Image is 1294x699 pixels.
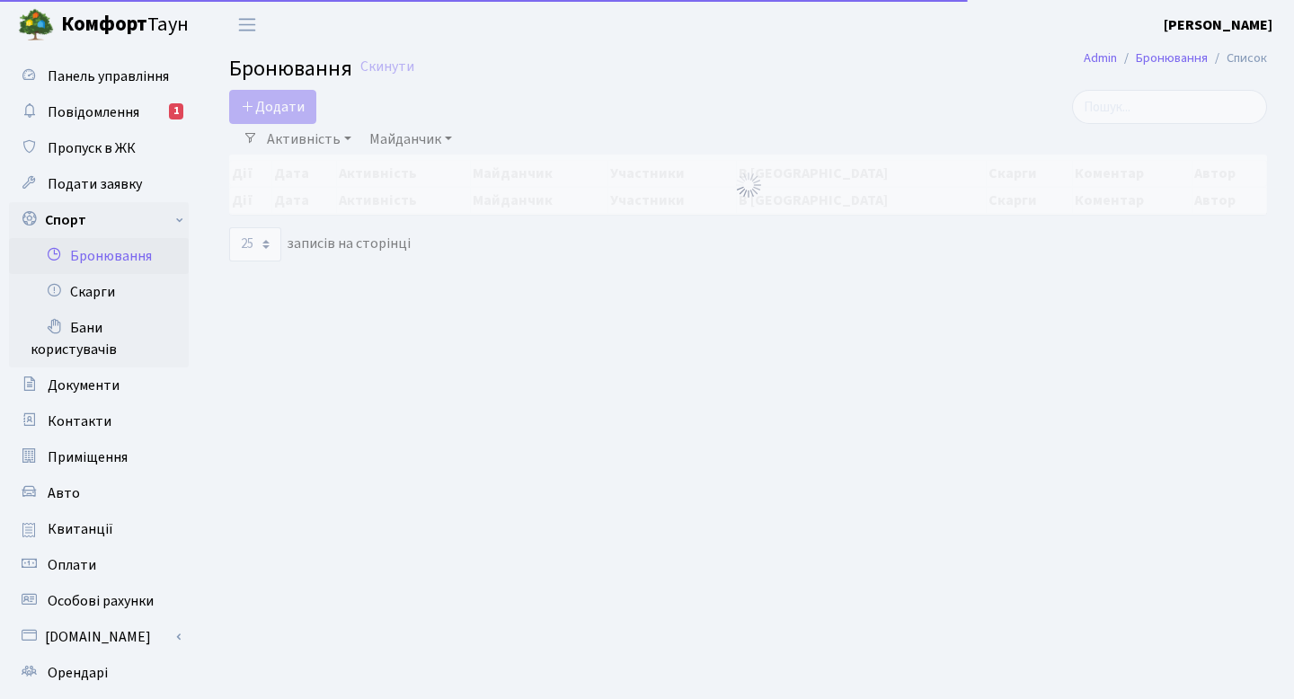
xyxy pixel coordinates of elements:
[61,10,147,39] b: Комфорт
[9,310,189,367] a: Бани користувачів
[9,130,189,166] a: Пропуск в ЖК
[9,619,189,655] a: [DOMAIN_NAME]
[9,439,189,475] a: Приміщення
[48,663,108,683] span: Орендарі
[1136,49,1208,67] a: Бронювання
[48,66,169,86] span: Панель управління
[225,10,270,40] button: Переключити навігацію
[9,94,189,130] a: Повідомлення1
[9,367,189,403] a: Документи
[1164,14,1272,36] a: [PERSON_NAME]
[229,90,316,124] button: Додати
[48,483,80,503] span: Авто
[260,124,359,155] a: Активність
[48,411,111,431] span: Контакти
[1208,49,1267,68] li: Список
[48,591,154,611] span: Особові рахунки
[9,58,189,94] a: Панель управління
[9,511,189,547] a: Квитанції
[362,124,459,155] a: Майданчик
[48,519,113,539] span: Квитанції
[9,583,189,619] a: Особові рахунки
[229,53,352,84] span: Бронювання
[169,103,183,119] div: 1
[18,7,54,43] img: logo.png
[360,58,414,75] a: Скинути
[734,171,763,199] img: Обробка...
[48,138,136,158] span: Пропуск в ЖК
[1164,15,1272,35] b: [PERSON_NAME]
[9,202,189,238] a: Спорт
[48,447,128,467] span: Приміщення
[9,547,189,583] a: Оплати
[1057,40,1294,77] nav: breadcrumb
[48,555,96,575] span: Оплати
[48,376,120,395] span: Документи
[9,403,189,439] a: Контакти
[229,227,411,261] label: записів на сторінці
[48,174,142,194] span: Подати заявку
[229,227,281,261] select: записів на сторінці
[9,655,189,691] a: Орендарі
[61,10,189,40] span: Таун
[9,274,189,310] a: Скарги
[9,166,189,202] a: Подати заявку
[9,238,189,274] a: Бронювання
[1072,90,1267,124] input: Пошук...
[48,102,139,122] span: Повідомлення
[9,475,189,511] a: Авто
[1084,49,1117,67] a: Admin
